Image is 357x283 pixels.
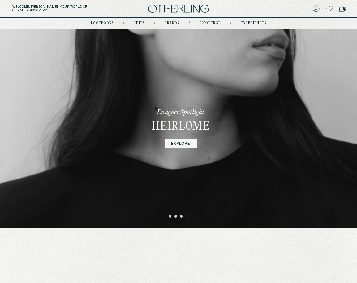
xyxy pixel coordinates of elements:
[148,5,209,13] img: logo
[169,215,172,218] button: 1
[241,22,266,25] a: experiences
[134,22,145,25] a: Edits
[152,119,210,134] h3: Heirlome
[343,7,346,11] span: 0
[165,139,196,148] a: EXPLORE
[174,215,178,218] button: 2
[180,215,183,218] button: 3
[230,21,231,26] div: /
[154,21,155,26] div: /
[186,215,189,218] button: 4
[157,108,204,117] p: Designer Spotlight
[165,22,179,25] a: Brands
[123,21,124,26] div: /
[339,4,345,13] a: 0
[12,5,112,12] h5: Welcome, [PERSON_NAME] . Your world of curated discovery.
[91,22,114,25] a: lookbooks
[199,22,221,25] a: concierge
[189,21,190,26] div: /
